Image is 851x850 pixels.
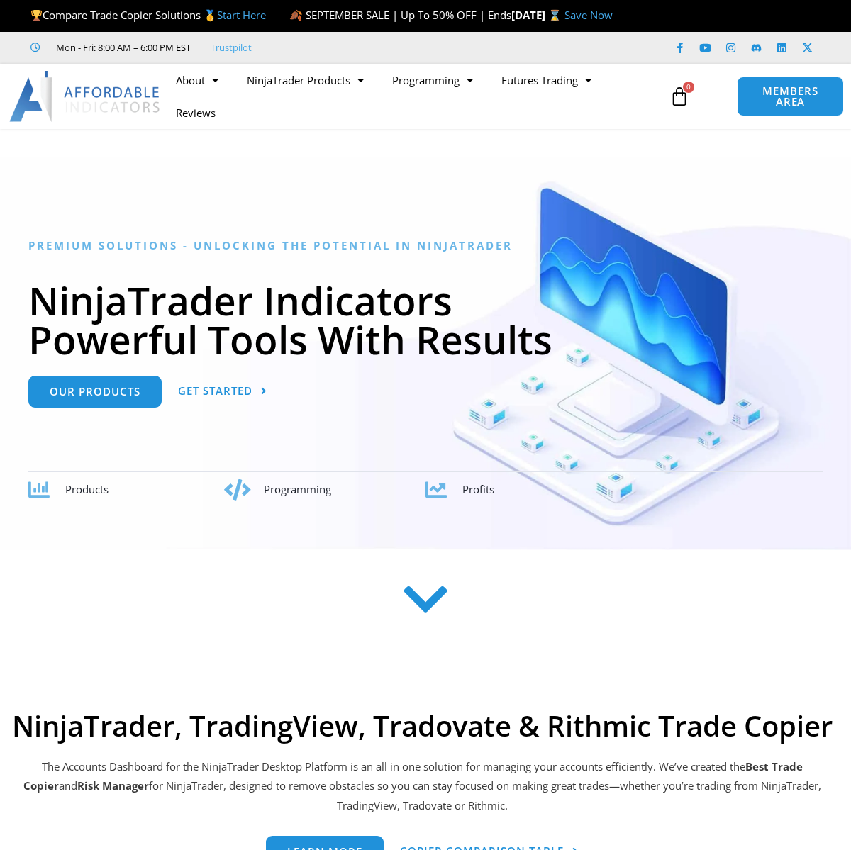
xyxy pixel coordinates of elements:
[487,64,606,96] a: Futures Trading
[162,64,664,129] nav: Menu
[178,376,267,408] a: Get Started
[9,71,162,122] img: LogoAI | Affordable Indicators – NinjaTrader
[28,376,162,408] a: Our Products
[737,77,843,116] a: MEMBERS AREA
[378,64,487,96] a: Programming
[648,76,711,117] a: 0
[7,757,837,817] p: The Accounts Dashboard for the NinjaTrader Desktop Platform is an all in one solution for managin...
[211,39,252,56] a: Trustpilot
[683,82,694,93] span: 0
[752,86,828,107] span: MEMBERS AREA
[564,8,613,22] a: Save Now
[50,386,140,397] span: Our Products
[264,482,331,496] span: Programming
[30,8,266,22] span: Compare Trade Copier Solutions 🥇
[162,64,233,96] a: About
[511,8,564,22] strong: [DATE] ⌛
[7,709,837,743] h2: NinjaTrader, TradingView, Tradovate & Rithmic Trade Copier
[65,482,109,496] span: Products
[77,778,149,793] strong: Risk Manager
[233,64,378,96] a: NinjaTrader Products
[31,10,42,21] img: 🏆
[28,281,823,359] h1: NinjaTrader Indicators Powerful Tools With Results
[217,8,266,22] a: Start Here
[462,482,494,496] span: Profits
[178,386,252,396] span: Get Started
[52,39,191,56] span: Mon - Fri: 8:00 AM – 6:00 PM EST
[289,8,511,22] span: 🍂 SEPTEMBER SALE | Up To 50% OFF | Ends
[162,96,230,129] a: Reviews
[28,239,823,252] h6: Premium Solutions - Unlocking the Potential in NinjaTrader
